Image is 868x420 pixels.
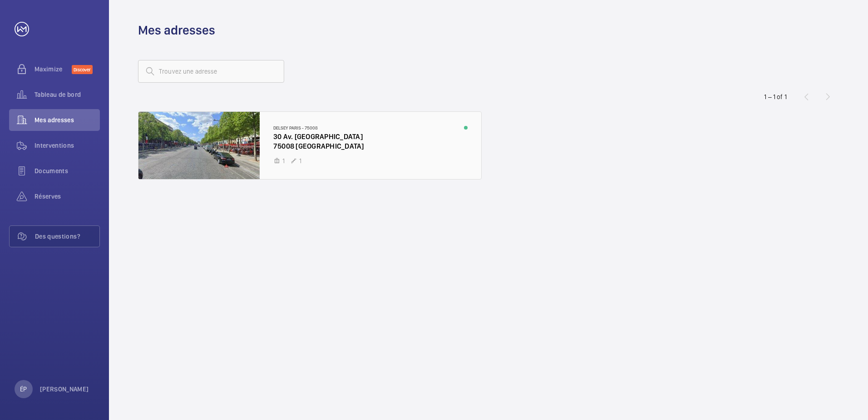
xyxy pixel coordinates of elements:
span: Documents [35,166,100,175]
span: Mes adresses [35,115,100,125]
span: Discover [72,65,93,74]
p: ÉP [20,385,27,394]
input: Trouvez une adresse [138,60,284,83]
span: Interventions [35,141,100,150]
span: Tableau de bord [35,90,100,99]
span: Maximize [35,65,72,74]
p: [PERSON_NAME] [40,385,89,394]
h1: Mes adresses [138,22,215,39]
span: Des questions? [35,232,99,241]
div: 1 – 1 of 1 [764,92,787,101]
span: Réserves [35,192,100,201]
